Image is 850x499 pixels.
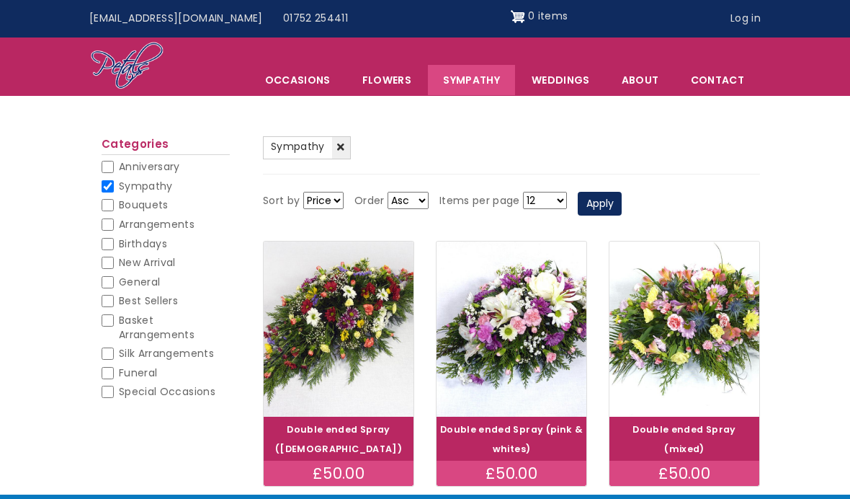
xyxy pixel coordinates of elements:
[275,423,402,455] a: Double ended Spray ([DEMOGRAPHIC_DATA])
[437,242,586,417] img: Double ended Spray (pink & whites)
[79,5,273,32] a: [EMAIL_ADDRESS][DOMAIN_NAME]
[511,5,568,28] a: Shopping cart 0 items
[511,5,525,28] img: Shopping cart
[119,237,167,251] span: Birthdays
[250,65,346,95] span: Occasions
[102,138,230,155] h2: Categories
[119,179,173,193] span: Sympathy
[578,192,622,216] button: Apply
[119,255,176,270] span: New Arrival
[347,65,426,95] a: Flowers
[528,9,568,23] span: 0 items
[119,346,214,361] span: Silk Arrangements
[273,5,358,32] a: 01752 254411
[354,193,385,210] label: Order
[439,193,520,210] label: Items per page
[119,159,180,174] span: Anniversary
[263,136,351,159] a: Sympathy
[119,198,169,212] span: Bouquets
[119,384,215,399] span: Special Occasions
[119,275,160,289] span: General
[90,41,164,92] img: Home
[609,242,759,417] img: Double ended Spray (mixed)
[676,65,759,95] a: Contact
[440,423,583,455] a: Double ended Spray (pink & whites)
[632,423,735,455] a: Double ended Spray (mixed)
[119,313,194,342] span: Basket Arrangements
[119,217,194,231] span: Arrangements
[428,65,515,95] a: Sympathy
[516,65,605,95] span: Weddings
[264,242,413,417] img: Double ended Spray (Male)
[609,461,759,487] div: £50.00
[119,293,178,308] span: Best Sellers
[720,5,771,32] a: Log in
[437,461,586,487] div: £50.00
[271,139,325,154] span: Sympathy
[263,193,300,210] label: Sort by
[607,65,674,95] a: About
[264,461,413,487] div: £50.00
[119,366,157,380] span: Funeral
